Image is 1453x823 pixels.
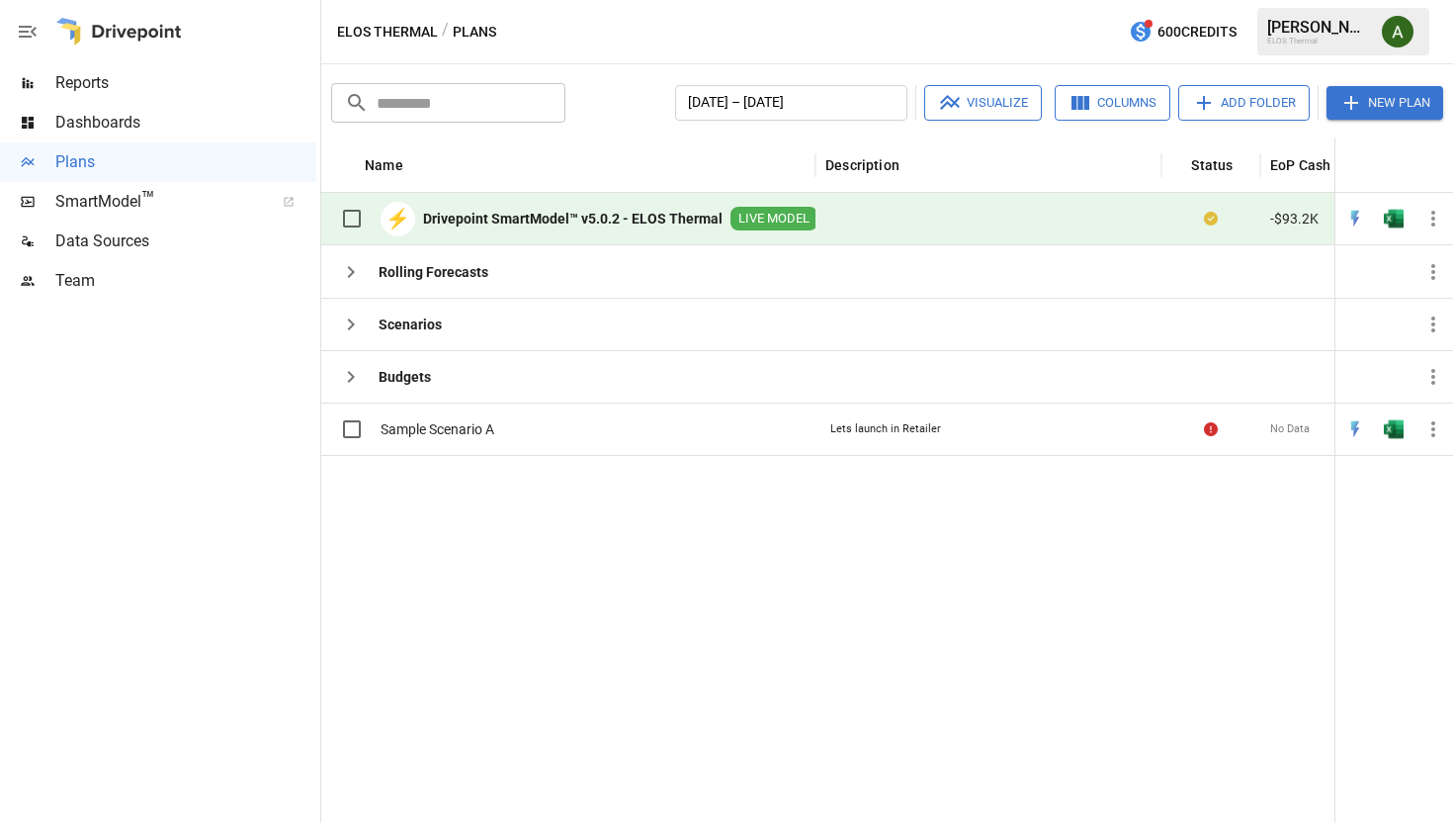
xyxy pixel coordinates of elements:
[1384,419,1404,439] img: g5qfjXmAAAAABJRU5ErkJggg==
[830,421,941,437] div: Lets launch in Retailer
[1204,209,1218,229] div: Your plan has changes in Excel that are not reflected in the Drivepoint Data Warehouse, select "S...
[730,210,817,229] span: LIVE MODEL
[55,111,316,135] span: Dashboards
[379,315,442,334] b: Scenarios
[365,157,403,173] div: Name
[1204,419,1218,439] div: Error during sync.
[1191,157,1233,173] div: Status
[1345,209,1365,229] div: Open in Quick Edit
[379,367,431,387] b: Budgets
[141,187,155,212] span: ™
[1055,85,1170,121] button: Columns
[1384,209,1404,229] div: Open in Excel
[1267,37,1370,46] div: ELOS Thermal
[55,269,316,293] span: Team
[381,419,494,439] span: Sample Scenario A
[1270,157,1330,173] div: EoP Cash
[1370,4,1425,59] button: Anthony Dragisics
[1345,419,1365,439] img: quick-edit-flash.b8aec18c.svg
[1267,18,1370,37] div: [PERSON_NAME]
[1121,14,1244,50] button: 600Credits
[1326,86,1443,120] button: New Plan
[924,85,1042,121] button: Visualize
[675,85,907,121] button: [DATE] – [DATE]
[381,202,415,236] div: ⚡
[1270,209,1319,229] span: -$93.2K
[1270,421,1310,437] span: No Data
[1178,85,1310,121] button: Add Folder
[1382,16,1413,47] img: Anthony Dragisics
[1157,20,1237,45] span: 600 Credits
[55,190,261,214] span: SmartModel
[55,71,316,95] span: Reports
[825,157,899,173] div: Description
[55,150,316,174] span: Plans
[442,20,449,45] div: /
[423,209,723,229] b: Drivepoint SmartModel™ v5.0.2 - ELOS Thermal
[1345,419,1365,439] div: Open in Quick Edit
[1384,209,1404,229] img: g5qfjXmAAAAABJRU5ErkJggg==
[55,229,316,253] span: Data Sources
[1384,419,1404,439] div: Open in Excel
[337,20,438,45] button: ELOS Thermal
[379,262,488,282] b: Rolling Forecasts
[1345,209,1365,229] img: quick-edit-flash.b8aec18c.svg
